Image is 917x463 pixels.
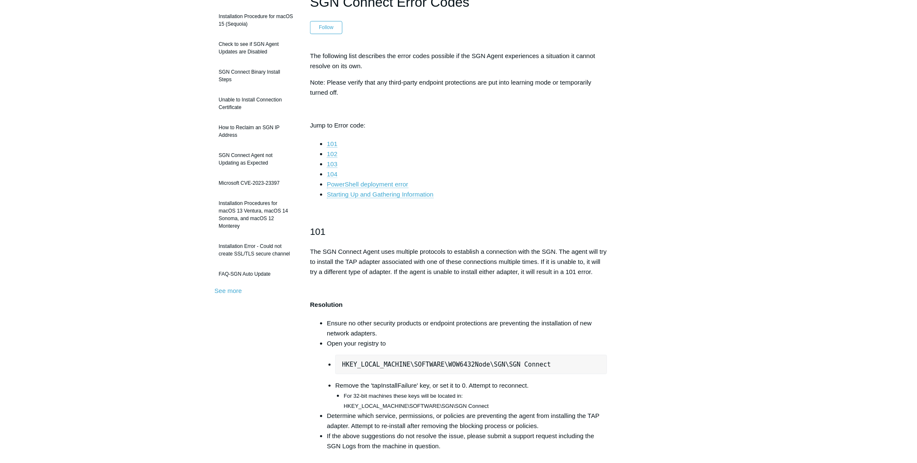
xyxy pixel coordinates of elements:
a: Starting Up and Gathering Information [327,191,433,198]
p: Note: Please verify that any third-party endpoint protections are put into learning mode or tempo... [310,77,607,98]
a: Installation Error - Could not create SSL/TLS secure channel [215,238,297,262]
a: How to Reclaim an SGN IP Address [215,120,297,143]
li: Remove the 'tapInstallFailure' key, or set it to 0. Attempt to reconnect. [335,381,607,411]
span: For 32-bit machines these keys will be located in: HKEY_LOCAL_MACHINE\SOFTWARE\SGN\SGN Connect [344,393,489,409]
a: Microsoft CVE-2023-23397 [215,175,297,191]
a: 101 [327,140,337,148]
button: Follow Article [310,21,342,34]
li: If the above suggestions do not resolve the issue, please submit a support request including the ... [327,431,607,451]
h2: 101 [310,224,607,239]
a: Installation Procedure for macOS 15 (Sequoia) [215,8,297,32]
p: Jump to Error code: [310,120,607,130]
a: FAQ-SGN Auto Update [215,266,297,282]
a: 104 [327,170,337,178]
p: The SGN Connect Agent uses multiple protocols to establish a connection with the SGN. The agent w... [310,247,607,277]
a: Unable to Install Connection Certificate [215,92,297,115]
a: Check to see if SGN Agent Updates are Disabled [215,36,297,60]
a: PowerShell deployment error [327,181,408,188]
li: Open your registry to [327,338,607,411]
a: SGN Connect Binary Install Steps [215,64,297,88]
a: SGN Connect Agent not Updating as Expected [215,147,297,171]
pre: HKEY_LOCAL_MACHINE\SOFTWARE\WOW6432Node\SGN\SGN Connect [335,355,607,374]
a: See more [215,287,242,294]
a: Installation Procedures for macOS 13 Ventura, macOS 14 Sonoma, and macOS 12 Monterey [215,195,297,234]
li: Determine which service, permissions, or policies are preventing the agent from installing the TA... [327,411,607,431]
a: 102 [327,150,337,158]
p: The following list describes the error codes possible if the SGN Agent experiences a situation it... [310,51,607,71]
strong: Resolution [310,301,343,308]
a: 103 [327,160,337,168]
li: Ensure no other security products or endpoint protections are preventing the installation of new ... [327,318,607,338]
